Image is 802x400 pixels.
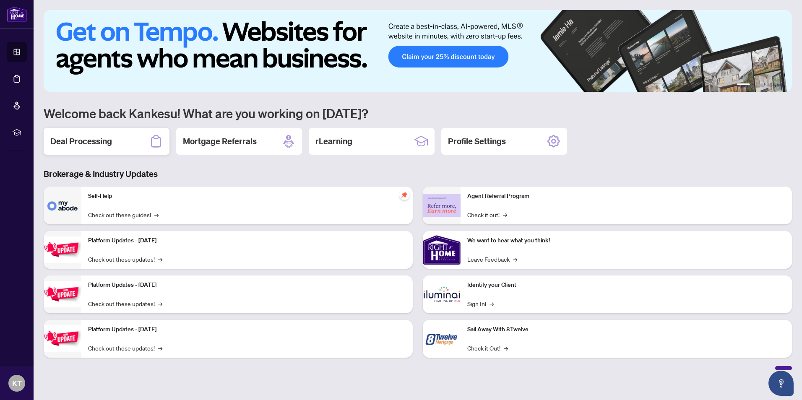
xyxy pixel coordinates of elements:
h2: Profile Settings [448,135,506,147]
p: Self-Help [88,192,406,201]
button: 5 [773,83,777,87]
a: Check out these updates!→ [88,343,162,353]
img: Identify your Client [423,275,461,313]
img: Platform Updates - July 21, 2025 [44,236,81,263]
span: → [158,255,162,264]
a: Check out these updates!→ [88,299,162,308]
span: → [490,299,494,308]
p: Platform Updates - [DATE] [88,325,406,334]
span: → [154,210,159,219]
h2: rLearning [315,135,352,147]
a: Sign In!→ [467,299,494,308]
span: → [503,210,507,219]
img: Platform Updates - July 8, 2025 [44,281,81,307]
span: → [504,343,508,353]
a: Leave Feedback→ [467,255,517,264]
span: → [513,255,517,264]
img: logo [7,6,27,22]
button: Open asap [768,371,794,396]
img: Self-Help [44,187,81,224]
h2: Mortgage Referrals [183,135,257,147]
p: Platform Updates - [DATE] [88,281,406,290]
p: Sail Away With 8Twelve [467,325,785,334]
a: Check out these updates!→ [88,255,162,264]
a: Check it Out!→ [467,343,508,353]
span: → [158,343,162,353]
h2: Deal Processing [50,135,112,147]
span: KT [12,377,22,389]
img: We want to hear what you think! [423,231,461,269]
a: Check it out!→ [467,210,507,219]
img: Agent Referral Program [423,194,461,217]
button: 1 [737,83,750,87]
button: 4 [767,83,770,87]
p: Platform Updates - [DATE] [88,236,406,245]
p: We want to hear what you think! [467,236,785,245]
img: Sail Away With 8Twelve [423,320,461,358]
span: pushpin [399,190,409,200]
img: Slide 0 [44,10,792,92]
button: 2 [753,83,757,87]
button: 3 [760,83,763,87]
img: Platform Updates - June 23, 2025 [44,325,81,352]
h3: Brokerage & Industry Updates [44,168,792,180]
p: Identify your Client [467,281,785,290]
p: Agent Referral Program [467,192,785,201]
span: → [158,299,162,308]
a: Check out these guides!→ [88,210,159,219]
h1: Welcome back Kankesu! What are you working on [DATE]? [44,105,792,121]
button: 6 [780,83,784,87]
